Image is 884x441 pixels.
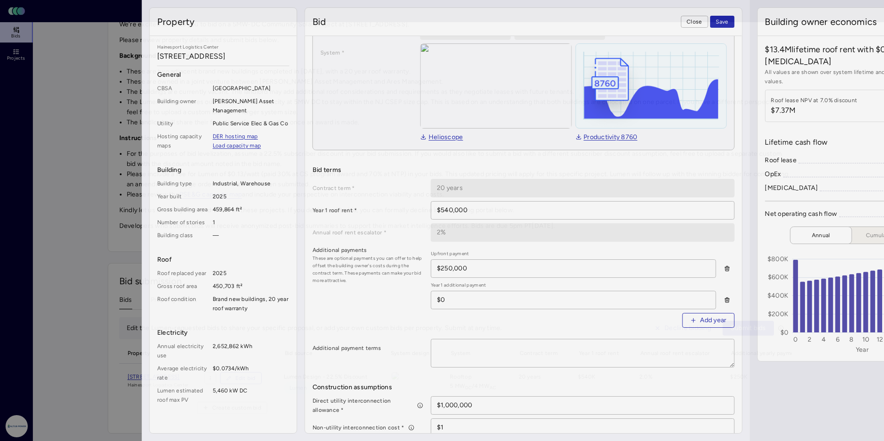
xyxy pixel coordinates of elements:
text: 2 [808,336,811,343]
text: $400K [767,292,788,300]
img: view [420,43,571,129]
span: 2025 [213,192,289,201]
span: Bid terms [313,165,734,175]
span: Annual [798,231,844,240]
span: Building [157,165,289,175]
span: Save [716,17,728,26]
span: Brand new buildings, 20 year roof warranty [213,294,289,313]
span: Lifetime cash flow [765,137,828,148]
label: Direct utility interconnection allowance * [313,396,424,415]
span: Gross roof area [157,282,209,291]
span: Building owner economics [765,15,877,28]
span: Roof [157,255,289,265]
label: Non-utility interconnection cost * [313,423,424,432]
span: Close [687,17,702,26]
text: 4 [822,336,826,343]
span: Public Service Elec & Gas Co [213,119,289,128]
input: __ years [431,179,734,197]
span: 5,460 kW DC [213,386,289,404]
span: Building class [157,231,209,240]
div: OpEx [765,169,781,179]
text: 10 [862,336,870,343]
span: Annual electricity use [157,342,209,360]
text: Year [856,346,869,354]
text: $0 [780,329,788,337]
span: Building owner [157,97,209,115]
span: Electricity [157,328,289,338]
span: — [213,231,289,240]
span: [GEOGRAPHIC_DATA] [213,84,289,93]
a: Productivity 8760 [575,132,637,142]
span: 1 [213,218,289,227]
span: Hainesport Logistics Center [157,43,289,51]
span: Roof condition [157,294,209,313]
span: 2025 [213,269,289,278]
div: [MEDICAL_DATA] [765,183,818,193]
span: Year 1 additional payment [431,282,716,289]
span: CBSA [157,84,209,93]
label: System * [320,48,413,57]
span: Upfront payment [431,250,716,257]
span: General [157,70,289,80]
span: 450,703 ft² [213,282,289,291]
span: Year built [157,192,209,201]
a: DER hosting map [213,132,258,141]
input: _% [431,224,734,241]
text: 0 [793,336,798,343]
input: $___ [431,202,734,219]
span: [STREET_ADDRESS] [157,51,289,62]
label: Contract term * [313,184,424,193]
span: Utility [157,119,209,128]
span: Lumen estimated roof max PV [157,386,209,404]
span: Number of stories [157,218,209,227]
a: Load capacity map [213,141,261,150]
span: Industrial, Warehouse [213,179,289,188]
a: Helioscope [420,132,463,142]
label: Additional payments [313,245,424,255]
img: helioscope-8760-1D3KBreE.png [576,44,726,128]
span: 459,864 ft² [213,205,289,214]
span: Property [157,15,195,28]
input: $____ [431,419,734,436]
button: Save [710,16,734,28]
text: $200K [768,310,788,318]
span: These are optional payments you can offer to help offset the building owner's costs during the co... [313,255,424,284]
span: Add year [700,315,726,325]
span: Roof replaced year [157,269,209,278]
div: Roof lease [765,155,797,165]
div: Net operating cash flow [765,209,837,219]
span: $7.37M [771,105,857,116]
span: Hosting capacity maps [157,132,209,150]
span: Building type [157,179,209,188]
text: 6 [835,336,839,343]
span: $0.0734/kWh [213,364,289,382]
text: 8 [849,336,853,343]
button: Add year [682,313,734,328]
span: [PERSON_NAME] Asset Management [213,97,289,115]
div: Roof lease NPV at 7.0% discount [771,96,857,105]
span: Average electricity rate [157,364,209,382]
text: $600K [768,273,788,281]
span: Bid [313,15,326,28]
button: Close [681,16,708,28]
input: Max without reprice [431,397,734,414]
span: 2,652,862 kWh [213,342,289,360]
label: Annual roof rent escalator * [313,228,424,237]
label: Year 1 roof rent * [313,206,424,215]
text: 12 [876,336,883,343]
span: Construction assumptions [313,382,734,392]
label: Additional payment terms [313,343,424,353]
span: Gross building area [157,205,209,214]
text: $800K [767,255,788,263]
